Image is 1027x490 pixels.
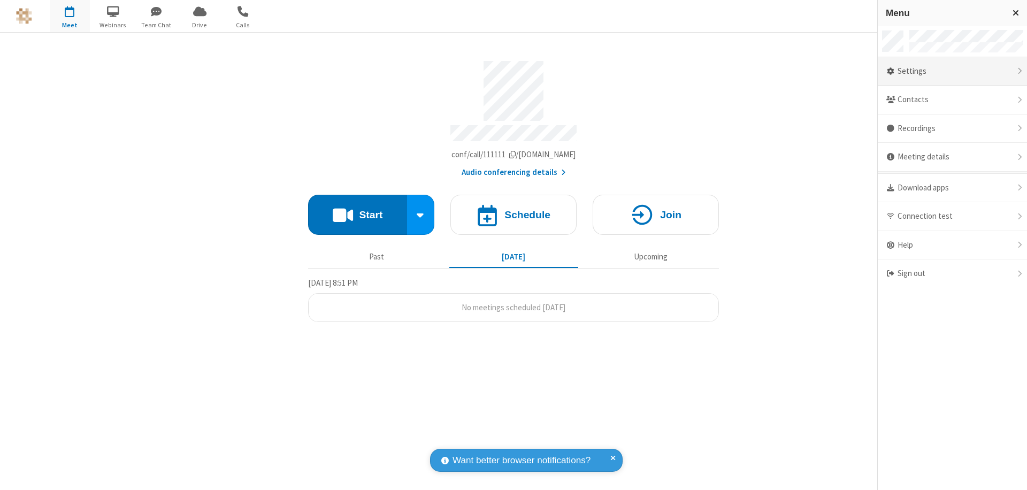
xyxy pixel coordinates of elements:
[462,166,566,179] button: Audio conferencing details
[878,202,1027,231] div: Connection test
[308,278,358,288] span: [DATE] 8:51 PM
[451,149,576,161] button: Copy my meeting room linkCopy my meeting room link
[453,454,591,468] span: Want better browser notifications?
[359,210,382,220] h4: Start
[449,247,578,267] button: [DATE]
[180,20,220,30] span: Drive
[223,20,263,30] span: Calls
[93,20,133,30] span: Webinars
[878,231,1027,260] div: Help
[504,210,550,220] h4: Schedule
[878,114,1027,143] div: Recordings
[586,247,715,267] button: Upcoming
[886,8,1003,18] h3: Menu
[407,195,435,235] div: Start conference options
[312,247,441,267] button: Past
[878,86,1027,114] div: Contacts
[593,195,719,235] button: Join
[462,302,565,312] span: No meetings scheduled [DATE]
[878,143,1027,172] div: Meeting details
[878,174,1027,203] div: Download apps
[660,210,681,220] h4: Join
[50,20,90,30] span: Meet
[308,195,407,235] button: Start
[16,8,32,24] img: QA Selenium DO NOT DELETE OR CHANGE
[136,20,177,30] span: Team Chat
[308,277,719,323] section: Today's Meetings
[308,53,719,179] section: Account details
[450,195,577,235] button: Schedule
[451,149,576,159] span: Copy my meeting room link
[878,57,1027,86] div: Settings
[878,259,1027,288] div: Sign out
